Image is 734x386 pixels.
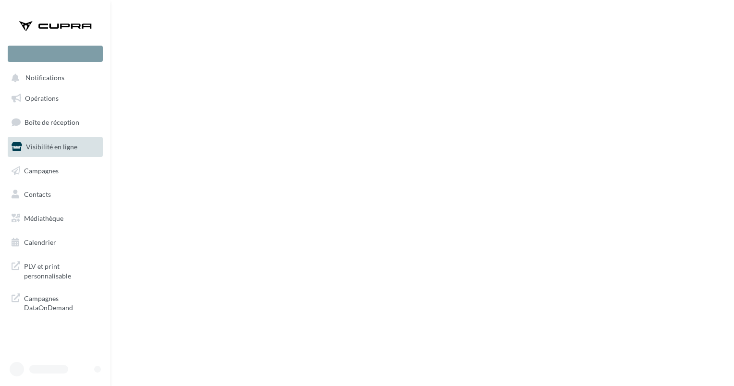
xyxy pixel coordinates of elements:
span: Campagnes DataOnDemand [24,292,99,313]
a: Calendrier [6,232,105,253]
a: Campagnes DataOnDemand [6,288,105,316]
span: Visibilité en ligne [26,143,77,151]
span: Opérations [25,94,59,102]
a: Opérations [6,88,105,109]
a: Boîte de réception [6,112,105,133]
span: Notifications [25,74,64,82]
span: Campagnes [24,166,59,174]
a: Médiathèque [6,208,105,229]
span: Boîte de réception [24,118,79,126]
a: Contacts [6,184,105,205]
span: Médiathèque [24,214,63,222]
div: Nouvelle campagne [8,46,103,62]
a: Campagnes [6,161,105,181]
a: Visibilité en ligne [6,137,105,157]
span: Contacts [24,190,51,198]
a: PLV et print personnalisable [6,256,105,284]
span: Calendrier [24,238,56,246]
span: PLV et print personnalisable [24,260,99,280]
